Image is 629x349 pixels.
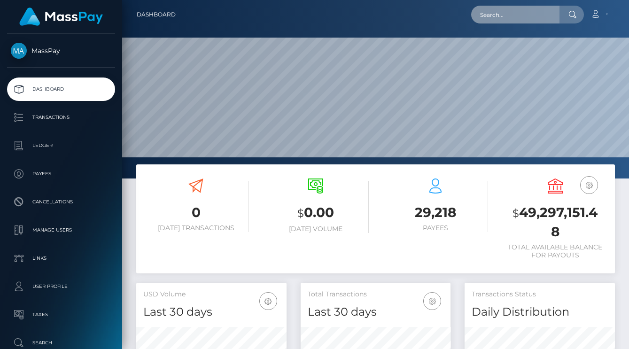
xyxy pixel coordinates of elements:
h5: Total Transactions [308,290,444,299]
p: User Profile [11,279,111,294]
p: Payees [11,167,111,181]
h5: Transactions Status [472,290,608,299]
span: MassPay [7,47,115,55]
p: Ledger [11,139,111,153]
img: MassPay Logo [19,8,103,26]
h3: 29,218 [383,203,489,222]
h4: Last 30 days [308,304,444,320]
a: Taxes [7,303,115,326]
h3: 0.00 [263,203,369,223]
a: Dashboard [7,78,115,101]
h6: Total Available Balance for Payouts [502,243,608,259]
h6: Payees [383,224,489,232]
small: $ [297,207,304,220]
h4: Last 30 days [143,304,280,320]
small: $ [513,207,519,220]
p: Transactions [11,110,111,124]
a: Ledger [7,134,115,157]
h5: USD Volume [143,290,280,299]
p: Manage Users [11,223,111,237]
img: MassPay [11,43,27,59]
a: Cancellations [7,190,115,214]
h3: 49,297,151.48 [502,203,608,241]
h3: 0 [143,203,249,222]
a: Links [7,247,115,270]
a: Manage Users [7,218,115,242]
p: Dashboard [11,82,111,96]
h6: [DATE] Volume [263,225,369,233]
p: Cancellations [11,195,111,209]
a: User Profile [7,275,115,298]
a: Payees [7,162,115,186]
a: Dashboard [137,5,176,24]
input: Search... [471,6,559,23]
h6: [DATE] Transactions [143,224,249,232]
p: Taxes [11,308,111,322]
p: Links [11,251,111,265]
h4: Daily Distribution [472,304,608,320]
a: Transactions [7,106,115,129]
